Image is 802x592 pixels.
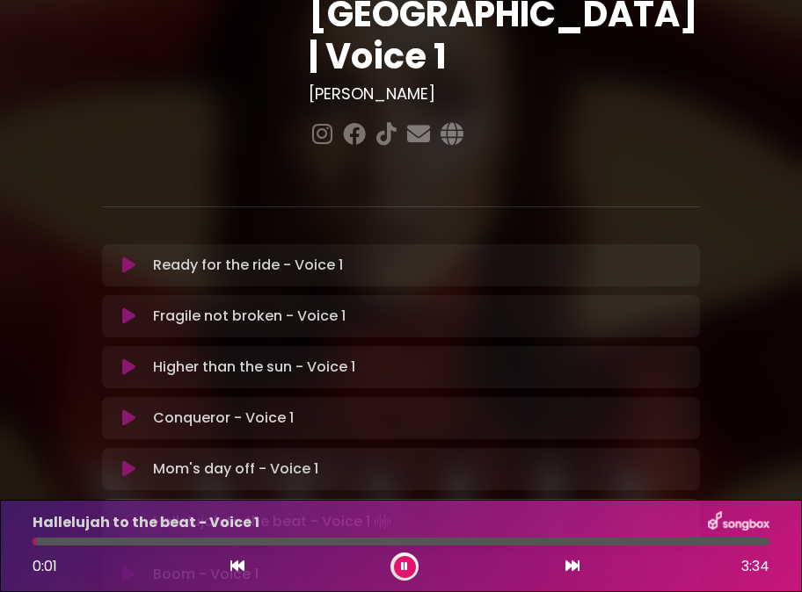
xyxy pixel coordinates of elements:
[153,458,318,480] p: Mom's day off - Voice 1
[153,357,355,378] p: Higher than the sun - Voice 1
[309,84,700,104] h3: [PERSON_NAME]
[33,512,259,533] p: Hallelujah to the beat - Voice 1
[153,255,343,276] p: Ready for the ride - Voice 1
[153,408,294,429] p: Conqueror - Voice 1
[33,556,57,576] span: 0:01
[708,511,769,534] img: songbox-logo-white.png
[741,556,769,577] span: 3:34
[153,306,346,327] p: Fragile not broken - Voice 1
